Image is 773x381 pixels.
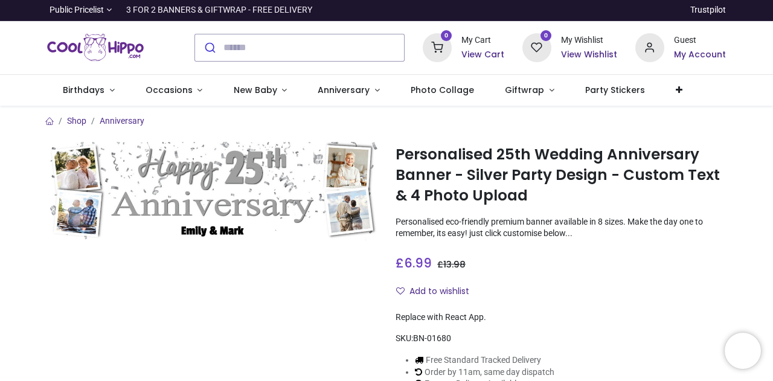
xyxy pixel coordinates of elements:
[47,4,112,16] a: Public Pricelist
[126,4,312,16] div: 3 FOR 2 BANNERS & GIFTWRAP - FREE DELIVERY
[130,75,218,106] a: Occasions
[146,84,193,96] span: Occasions
[690,4,726,16] a: Trustpilot
[234,84,277,96] span: New Baby
[725,333,761,369] iframe: Brevo live chat
[561,49,617,61] a: View Wishlist
[441,30,452,42] sup: 0
[396,287,405,295] i: Add to wishlist
[461,34,504,46] div: My Cart
[47,142,377,241] img: Personalised 25th Wedding Anniversary Banner - Silver Party Design - Custom Text & 4 Photo Upload
[396,216,726,240] p: Personalised eco-friendly premium banner available in 8 sizes. Make the day one to remember, its ...
[218,75,303,106] a: New Baby
[47,75,130,106] a: Birthdays
[396,144,726,207] h1: Personalised 25th Wedding Anniversary Banner - Silver Party Design - Custom Text & 4 Photo Upload
[490,75,570,106] a: Giftwrap
[561,34,617,46] div: My Wishlist
[411,84,474,96] span: Photo Collage
[505,84,544,96] span: Giftwrap
[522,42,551,51] a: 0
[437,258,466,271] span: £
[67,116,86,126] a: Shop
[303,75,396,106] a: Anniversary
[47,31,144,65] a: Logo of Cool Hippo
[461,49,504,61] a: View Cart
[47,31,144,65] img: Cool Hippo
[63,84,104,96] span: Birthdays
[396,333,726,345] div: SKU:
[100,116,144,126] a: Anniversary
[50,4,104,16] span: Public Pricelist
[195,34,223,61] button: Submit
[396,312,726,324] div: Replace with React App.
[585,84,645,96] span: Party Stickers
[540,30,552,42] sup: 0
[674,34,726,46] div: Guest
[404,254,432,272] span: 6.99
[396,281,480,302] button: Add to wishlistAdd to wishlist
[674,49,726,61] a: My Account
[423,42,452,51] a: 0
[413,333,451,343] span: BN-01680
[415,367,584,379] li: Order by 11am, same day dispatch
[396,254,432,272] span: £
[443,258,466,271] span: 13.98
[415,354,584,367] li: Free Standard Tracked Delivery
[318,84,370,96] span: Anniversary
